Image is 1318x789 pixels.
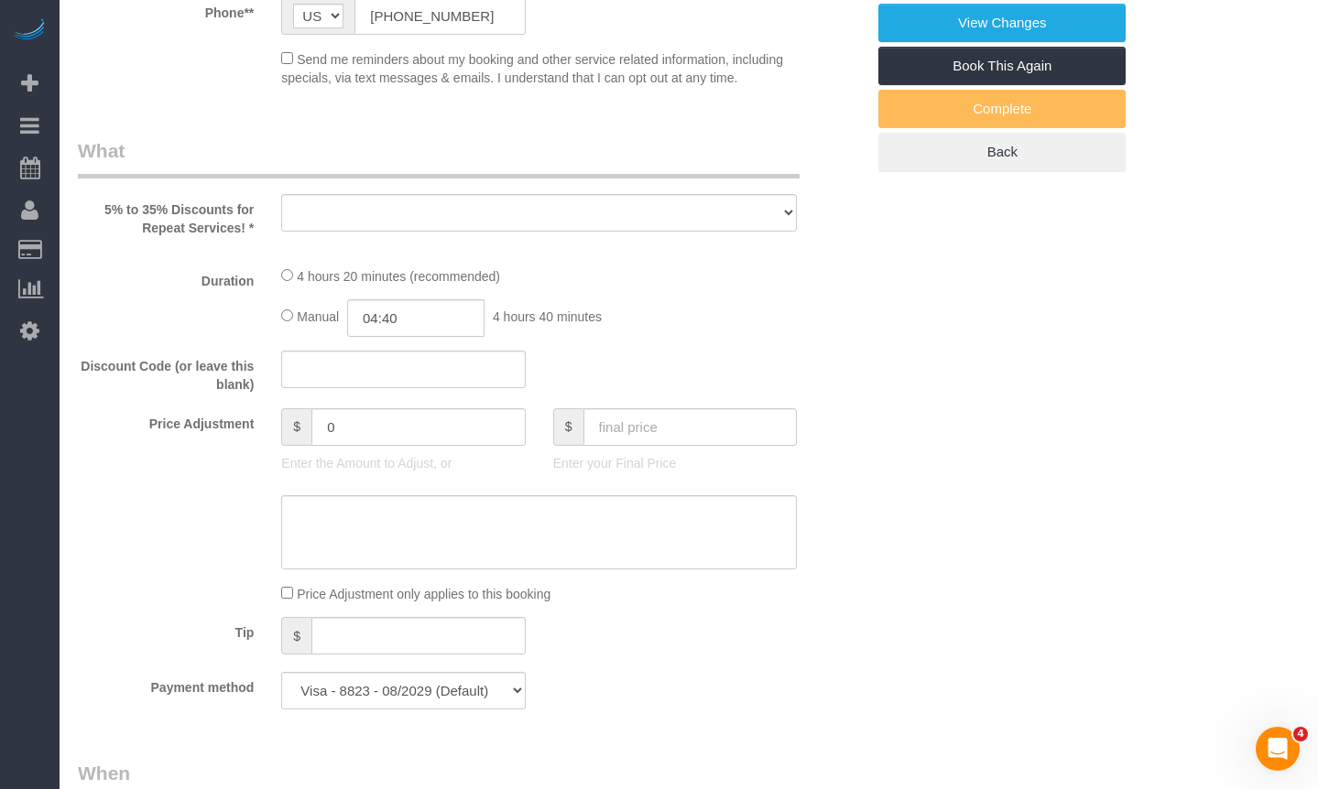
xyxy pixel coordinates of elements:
[64,617,267,642] label: Tip
[281,408,311,446] span: $
[64,672,267,697] label: Payment method
[11,18,48,44] img: Automaid Logo
[297,587,550,601] span: Price Adjustment only applies to this booking
[64,265,267,290] label: Duration
[553,454,797,472] p: Enter your Final Price
[878,133,1126,171] a: Back
[281,617,311,654] span: $
[64,351,267,394] label: Discount Code (or leave this blank)
[78,137,800,178] legend: What
[64,194,267,237] label: 5% to 35% Discounts for Repeat Services! *
[281,454,525,472] p: Enter the Amount to Adjust, or
[493,309,602,324] span: 4 hours 40 minutes
[64,408,267,433] label: Price Adjustment
[281,52,783,85] span: Send me reminders about my booking and other service related information, including specials, via...
[583,408,798,446] input: final price
[297,309,339,324] span: Manual
[1293,727,1308,741] span: 4
[878,47,1126,85] a: Book This Again
[553,408,583,446] span: $
[1256,727,1300,771] iframe: Intercom live chat
[297,269,500,284] span: 4 hours 20 minutes (recommended)
[878,4,1126,42] a: View Changes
